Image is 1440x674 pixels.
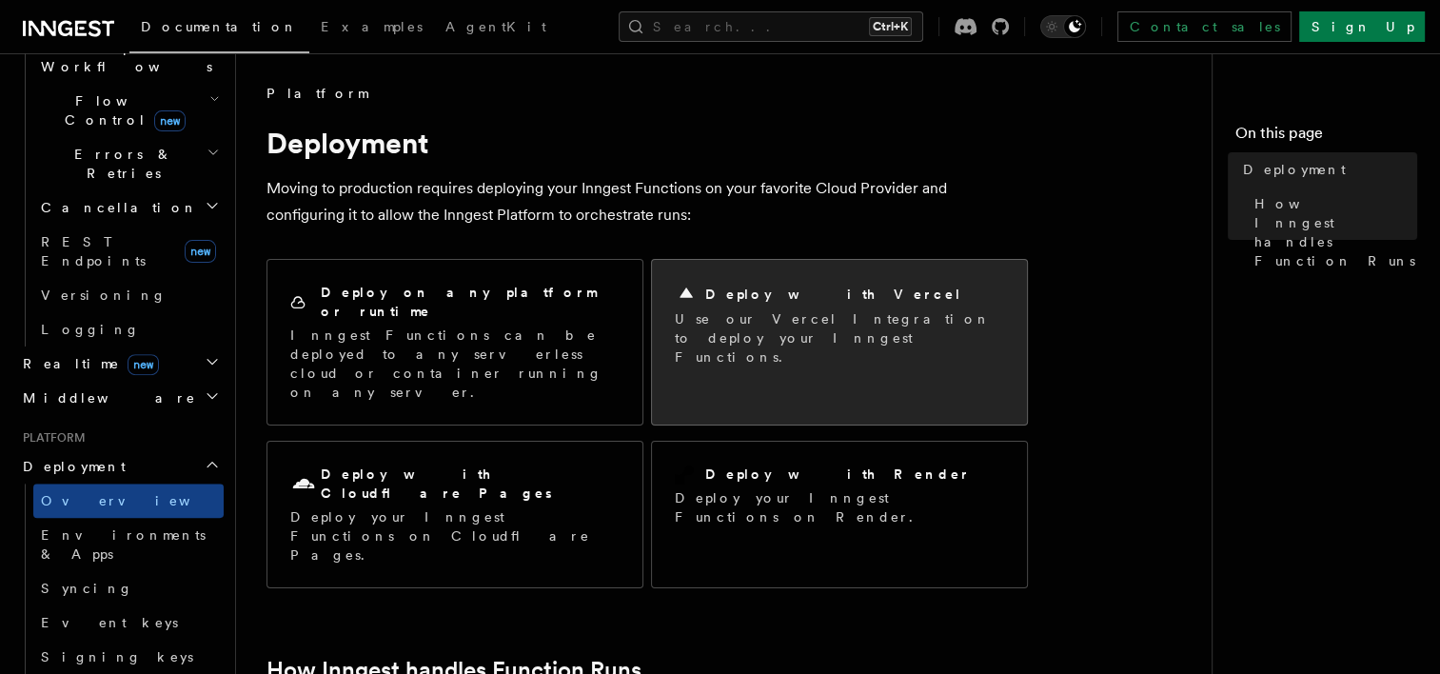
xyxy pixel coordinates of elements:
[15,457,126,476] span: Deployment
[15,347,224,381] button: Realtimenew
[705,285,962,304] h2: Deploy with Vercel
[1243,160,1346,179] span: Deployment
[266,84,367,103] span: Platform
[266,441,643,588] a: Deploy with Cloudflare PagesDeploy your Inngest Functions on Cloudflare Pages.
[1235,152,1417,187] a: Deployment
[309,6,434,51] a: Examples
[41,493,237,508] span: Overview
[33,278,224,312] a: Versioning
[33,145,207,183] span: Errors & Retries
[33,137,224,190] button: Errors & Retries
[41,322,140,337] span: Logging
[1299,11,1425,42] a: Sign Up
[41,649,193,664] span: Signing keys
[33,198,198,217] span: Cancellation
[1247,187,1417,278] a: How Inngest handles Function Runs
[33,312,224,347] a: Logging
[33,571,224,605] a: Syncing
[266,259,643,426] a: Deploy on any platform or runtimeInngest Functions can be deployed to any serverless cloud or con...
[33,91,209,129] span: Flow Control
[651,441,1028,588] a: Deploy with RenderDeploy your Inngest Functions on Render.
[33,605,224,640] a: Event keys
[675,488,1004,526] p: Deploy your Inngest Functions on Render.
[445,19,546,34] span: AgentKit
[15,449,224,484] button: Deployment
[41,234,146,268] span: REST Endpoints
[434,6,558,51] a: AgentKit
[1254,194,1417,270] span: How Inngest handles Function Runs
[185,240,216,263] span: new
[290,507,620,565] p: Deploy your Inngest Functions on Cloudflare Pages.
[15,354,159,373] span: Realtime
[290,326,620,402] p: Inngest Functions can be deployed to any serverless cloud or container running on any server.
[33,518,224,571] a: Environments & Apps
[266,175,1028,228] p: Moving to production requires deploying your Inngest Functions on your favorite Cloud Provider an...
[266,126,1028,160] h1: Deployment
[129,6,309,53] a: Documentation
[869,17,912,36] kbd: Ctrl+K
[15,388,196,407] span: Middleware
[33,484,224,518] a: Overview
[651,259,1028,426] a: Deploy with VercelUse our Vercel Integration to deploy your Inngest Functions.
[321,283,620,321] h2: Deploy on any platform or runtime
[33,38,212,76] span: Steps & Workflows
[1040,15,1086,38] button: Toggle dark mode
[154,110,186,131] span: new
[41,527,206,562] span: Environments & Apps
[290,471,317,498] svg: Cloudflare
[41,615,178,630] span: Event keys
[128,354,159,375] span: new
[15,430,86,446] span: Platform
[33,225,224,278] a: REST Endpointsnew
[321,19,423,34] span: Examples
[619,11,923,42] button: Search...Ctrl+K
[33,640,224,674] a: Signing keys
[41,287,167,303] span: Versioning
[705,465,971,484] h2: Deploy with Render
[321,465,620,503] h2: Deploy with Cloudflare Pages
[141,19,298,34] span: Documentation
[1117,11,1292,42] a: Contact sales
[33,30,224,84] button: Steps & Workflows
[1235,122,1417,152] h4: On this page
[33,84,224,137] button: Flow Controlnew
[675,309,1004,367] p: Use our Vercel Integration to deploy your Inngest Functions.
[33,190,224,225] button: Cancellation
[15,381,224,415] button: Middleware
[41,581,133,596] span: Syncing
